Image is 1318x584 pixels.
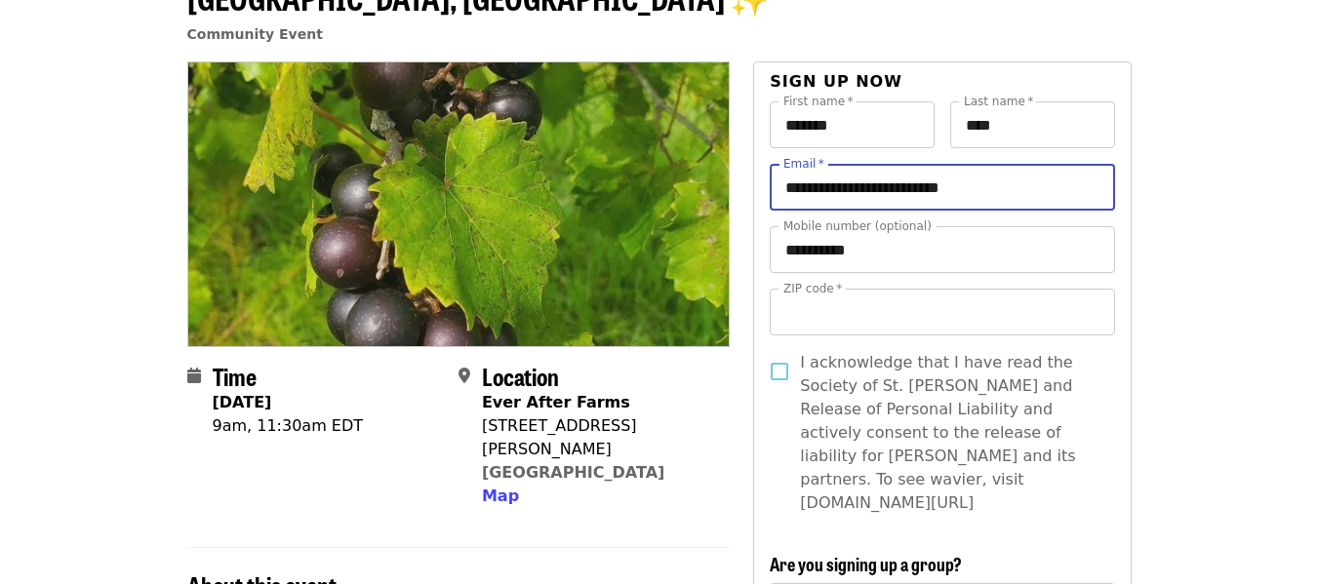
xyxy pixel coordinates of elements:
[482,414,714,461] div: [STREET_ADDRESS][PERSON_NAME]
[482,487,519,505] span: Map
[770,289,1114,335] input: ZIP code
[964,96,1033,107] label: Last name
[213,414,364,438] div: 9am, 11:30am EDT
[187,367,201,385] i: calendar icon
[459,367,470,385] i: map-marker-alt icon
[482,463,664,482] a: [GEOGRAPHIC_DATA]
[783,158,824,170] label: Email
[482,485,519,508] button: Map
[770,101,935,148] input: First name
[770,164,1114,211] input: Email
[800,351,1098,515] span: I acknowledge that I have read the Society of St. [PERSON_NAME] and Release of Personal Liability...
[770,226,1114,273] input: Mobile number (optional)
[770,72,902,91] span: Sign up now
[187,26,323,42] a: Community Event
[783,283,842,294] label: ZIP code
[783,220,932,232] label: Mobile number (optional)
[770,551,962,576] span: Are you signing up a group?
[188,62,730,345] img: 🍇 Join Society of St. Andrew for a MUSCADINE GRAPE Glean in POMONA PARK, FL ✨ organized by Societ...
[213,359,257,393] span: Time
[783,96,854,107] label: First name
[482,393,630,411] strong: Ever After Farms
[950,101,1115,148] input: Last name
[482,359,559,393] span: Location
[213,393,272,411] strong: [DATE]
